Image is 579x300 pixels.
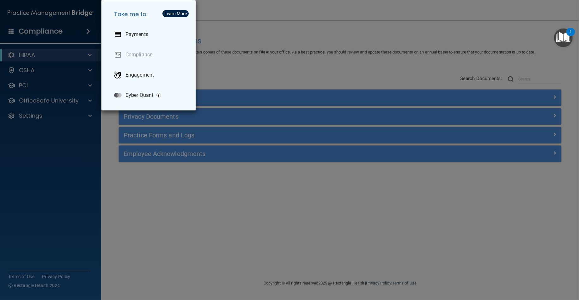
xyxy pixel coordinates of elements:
[109,86,191,104] a: Cyber Quant
[125,72,154,78] p: Engagement
[164,11,187,16] div: Learn More
[125,31,148,38] p: Payments
[109,66,191,84] a: Engagement
[109,26,191,43] a: Payments
[162,10,189,17] button: Learn More
[125,92,153,98] p: Cyber Quant
[109,46,191,64] a: Compliance
[570,32,572,40] div: 1
[109,5,191,23] h5: Take me to:
[554,28,573,47] button: Open Resource Center, 1 new notification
